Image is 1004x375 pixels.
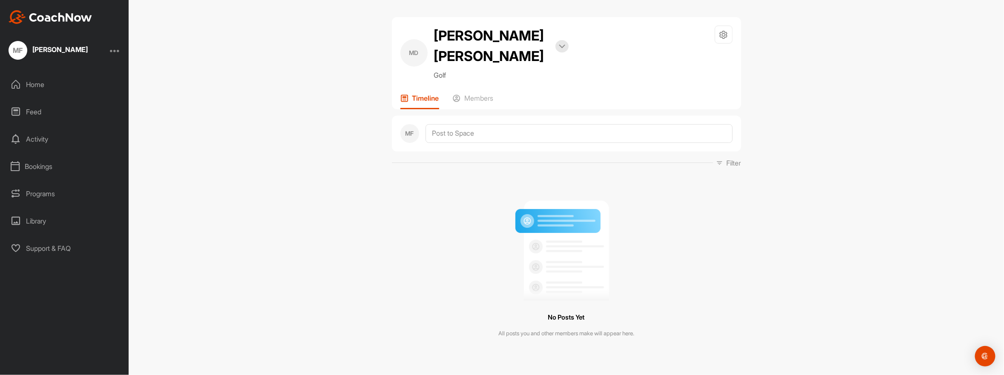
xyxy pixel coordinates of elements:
[5,128,125,150] div: Activity
[5,238,125,259] div: Support & FAQ
[559,44,565,49] img: arrow-down
[975,346,995,366] div: Open Intercom Messenger
[32,46,88,53] div: [PERSON_NAME]
[434,26,549,67] h2: [PERSON_NAME] [PERSON_NAME]
[5,210,125,232] div: Library
[9,10,92,24] img: CoachNow
[5,183,125,204] div: Programs
[9,41,27,60] div: MF
[498,329,634,338] p: All posts you and other members make will appear here.
[434,70,569,80] p: Golf
[513,194,620,301] img: null result
[727,158,741,168] p: Filter
[5,156,125,177] div: Bookings
[5,101,125,122] div: Feed
[5,74,125,95] div: Home
[412,94,439,102] p: Timeline
[548,312,585,323] h3: No Posts Yet
[400,124,419,143] div: MF
[400,39,428,67] div: MD
[465,94,494,102] p: Members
